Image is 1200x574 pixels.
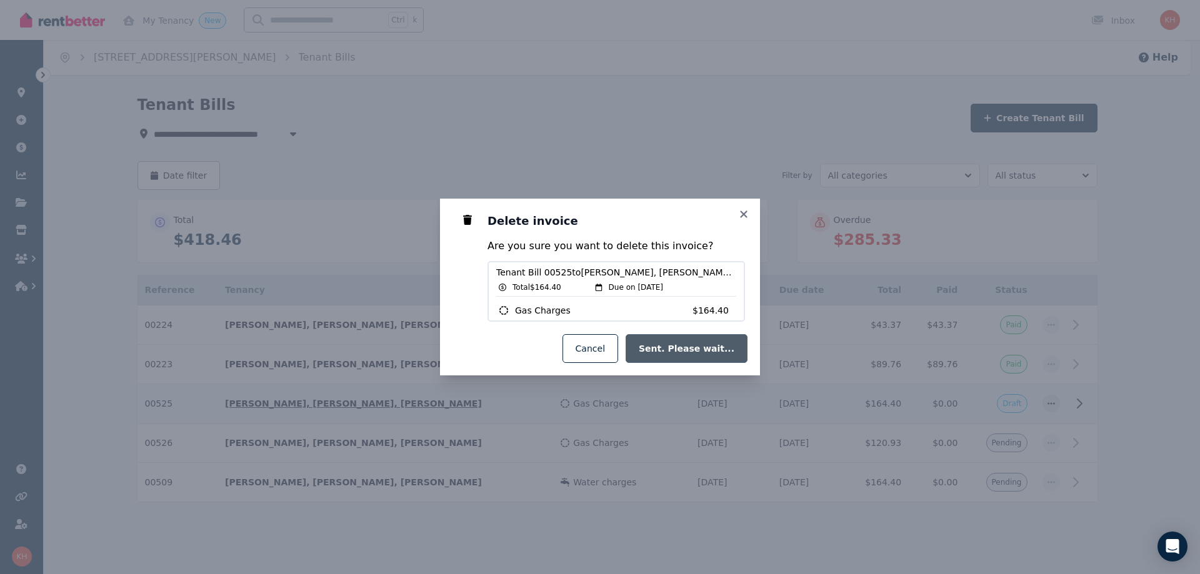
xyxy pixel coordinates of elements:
p: Are you sure you want to delete this invoice? [487,239,745,254]
div: Open Intercom Messenger [1157,532,1187,562]
span: Tenant Bill 00525 to [PERSON_NAME], [PERSON_NAME], [PERSON_NAME] [496,266,736,279]
h3: Delete invoice [487,214,745,229]
span: Total $164.40 [512,282,561,292]
button: Sent. Please wait... [626,334,747,363]
button: Cancel [562,334,618,363]
span: Gas Charges [515,304,571,317]
span: Due on [DATE] [609,282,663,292]
span: $164.40 [692,304,736,317]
